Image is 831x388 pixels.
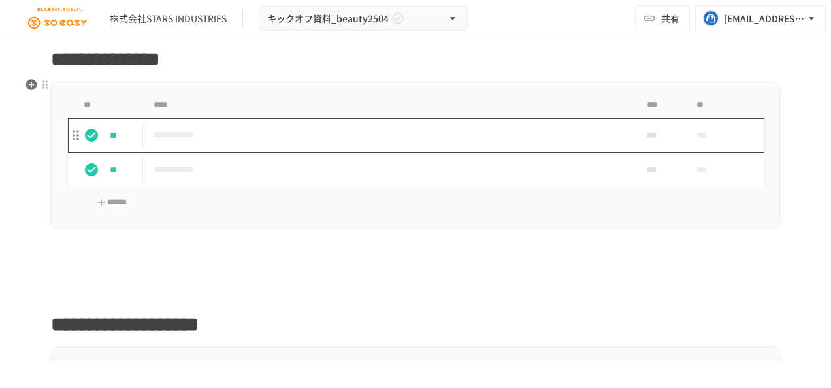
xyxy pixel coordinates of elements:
[259,6,468,31] button: キックオフ資料_beauty2504
[67,93,765,187] table: task table
[110,12,227,25] div: 株式会社STARS INDUSTRIES
[16,8,99,29] img: JEGjsIKIkXC9kHzRN7titGGb0UF19Vi83cQ0mCQ5DuX
[695,5,826,31] button: [EMAIL_ADDRESS][DOMAIN_NAME]
[661,11,679,25] span: 共有
[267,10,389,27] span: キックオフ資料_beauty2504
[635,5,690,31] button: 共有
[78,157,105,183] button: status
[724,10,805,27] div: [EMAIL_ADDRESS][DOMAIN_NAME]
[78,122,105,148] button: status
